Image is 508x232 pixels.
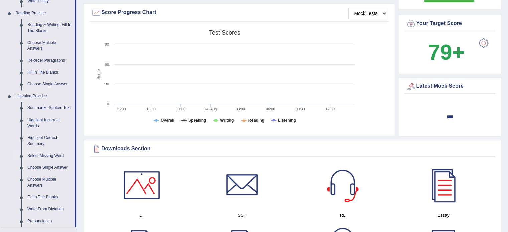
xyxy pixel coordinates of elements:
a: Pronunciation [24,215,75,227]
b: - [446,103,454,127]
h4: DI [95,212,188,219]
a: Listening Practice [12,90,75,102]
h4: SST [195,212,289,219]
a: Write From Dictation [24,203,75,215]
text: 06:00 [266,107,275,111]
div: Downloads Section [91,144,494,154]
b: 79+ [428,40,465,64]
a: Highlight Correct Summary [24,132,75,150]
div: Score Progress Chart [91,8,387,18]
div: Your Target Score [406,19,494,29]
tspan: Speaking [188,118,206,123]
tspan: 24. Aug [204,107,217,111]
tspan: Test scores [209,29,240,36]
h4: RL [296,212,390,219]
text: 90 [105,42,109,46]
text: 03:00 [236,107,245,111]
tspan: Reading [248,118,264,123]
tspan: Score [96,69,101,80]
text: 09:00 [296,107,305,111]
text: 0 [107,102,109,106]
a: Choose Single Answer [24,78,75,90]
text: 18:00 [146,107,156,111]
a: Choose Multiple Answers [24,174,75,191]
a: Reading & Writing: Fill In The Blanks [24,19,75,37]
div: Latest Mock Score [406,81,494,91]
a: Fill In The Blanks [24,191,75,203]
tspan: Overall [161,118,174,123]
a: Choose Single Answer [24,162,75,174]
text: 15:00 [117,107,126,111]
tspan: Writing [220,118,234,123]
a: Fill In The Blanks [24,67,75,79]
text: 30 [105,82,109,86]
a: Choose Multiple Answers [24,37,75,55]
text: 21:00 [176,107,186,111]
a: Summarize Spoken Text [24,102,75,114]
h4: Essay [396,212,490,219]
a: Re-order Paragraphs [24,55,75,67]
a: Highlight Incorrect Words [24,114,75,132]
tspan: Listening [278,118,296,123]
text: 60 [105,62,109,66]
a: Reading Practice [12,7,75,19]
text: 12:00 [325,107,335,111]
a: Select Missing Word [24,150,75,162]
